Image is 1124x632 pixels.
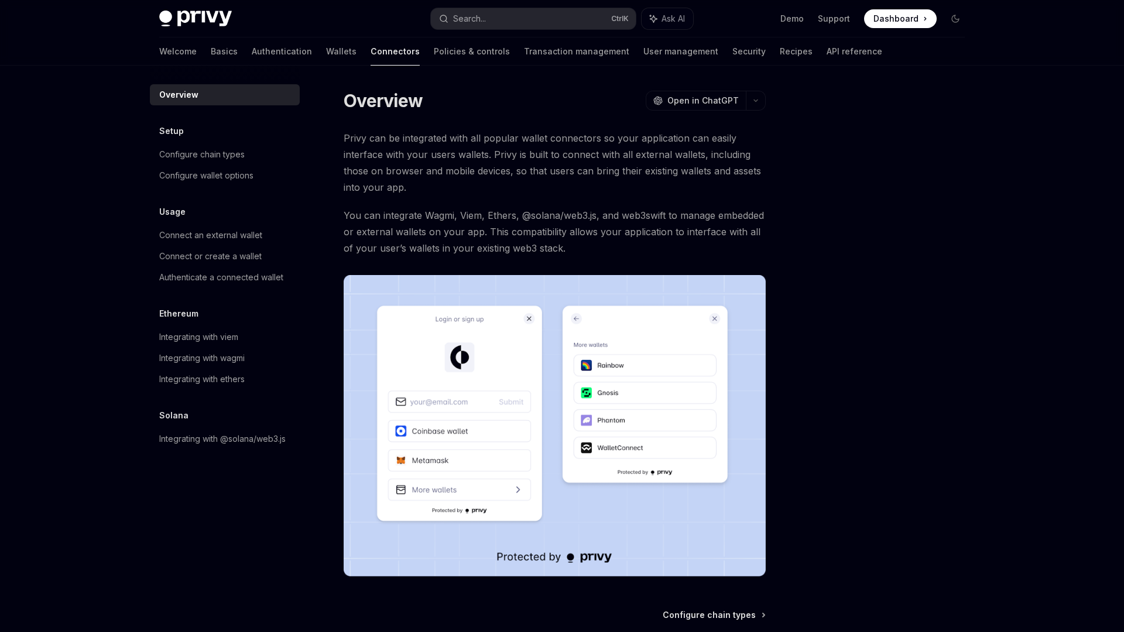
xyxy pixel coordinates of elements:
div: Connect an external wallet [159,228,262,242]
div: Integrating with ethers [159,372,245,386]
span: Open in ChatGPT [667,95,739,107]
a: Support [818,13,850,25]
div: Search... [453,12,486,26]
a: Recipes [780,37,813,66]
button: Open in ChatGPT [646,91,746,111]
a: Dashboard [864,9,937,28]
a: Overview [150,84,300,105]
span: Dashboard [873,13,919,25]
a: API reference [827,37,882,66]
button: Ask AI [642,8,693,29]
a: Demo [780,13,804,25]
div: Configure chain types [159,147,245,162]
h5: Solana [159,408,189,423]
a: Integrating with viem [150,327,300,348]
h5: Setup [159,124,184,138]
a: Connect an external wallet [150,225,300,246]
a: Integrating with ethers [150,369,300,390]
a: Integrating with wagmi [150,348,300,369]
div: Integrating with wagmi [159,351,245,365]
a: Configure chain types [150,144,300,165]
a: Authenticate a connected wallet [150,267,300,288]
div: Configure wallet options [159,169,253,183]
a: Security [732,37,766,66]
a: Connect or create a wallet [150,246,300,267]
h5: Ethereum [159,307,198,321]
a: Connectors [371,37,420,66]
a: Integrating with @solana/web3.js [150,428,300,449]
span: Ask AI [662,13,685,25]
a: Welcome [159,37,197,66]
a: Transaction management [524,37,629,66]
span: Privy can be integrated with all popular wallet connectors so your application can easily interfa... [344,130,766,195]
img: dark logo [159,11,232,27]
span: Configure chain types [663,609,756,621]
a: Authentication [252,37,312,66]
span: Ctrl K [611,14,629,23]
div: Overview [159,88,198,102]
div: Authenticate a connected wallet [159,270,283,284]
a: Configure wallet options [150,165,300,186]
h1: Overview [344,90,423,111]
div: Integrating with @solana/web3.js [159,432,286,446]
button: Toggle dark mode [946,9,965,28]
a: Wallets [326,37,357,66]
div: Connect or create a wallet [159,249,262,263]
h5: Usage [159,205,186,219]
a: Configure chain types [663,609,765,621]
div: Integrating with viem [159,330,238,344]
button: Search...CtrlK [431,8,636,29]
a: Basics [211,37,238,66]
img: Connectors3 [344,275,766,576]
span: You can integrate Wagmi, Viem, Ethers, @solana/web3.js, and web3swift to manage embedded or exter... [344,207,766,256]
a: User management [643,37,718,66]
a: Policies & controls [434,37,510,66]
